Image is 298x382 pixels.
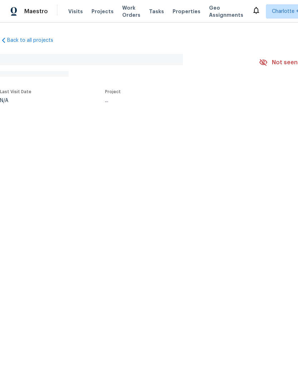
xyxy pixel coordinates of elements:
[68,8,83,15] span: Visits
[105,98,242,103] div: ...
[209,4,243,19] span: Geo Assignments
[122,4,140,19] span: Work Orders
[149,9,164,14] span: Tasks
[173,8,200,15] span: Properties
[105,90,121,94] span: Project
[91,8,114,15] span: Projects
[24,8,48,15] span: Maestro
